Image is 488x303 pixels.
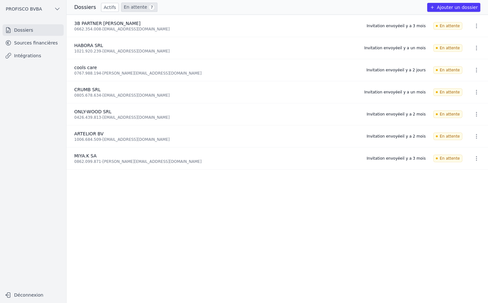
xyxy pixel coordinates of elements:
[74,109,111,114] span: ONLY-WOOD SRL
[74,159,359,164] div: 0862.099.871 - [PERSON_NAME][EMAIL_ADDRESS][DOMAIN_NAME]
[74,65,97,70] span: cools care
[3,24,64,36] a: Dossiers
[74,153,97,158] span: MIYA.K SA
[74,49,356,54] div: 1021.920.239 - [EMAIL_ADDRESS][DOMAIN_NAME]
[364,45,426,51] div: Invitation envoyée il y a un mois
[74,27,359,32] div: 0662.354.008 - [EMAIL_ADDRESS][DOMAIN_NAME]
[433,88,462,96] span: En attente
[74,71,359,76] div: 0767.988.194 - [PERSON_NAME][EMAIL_ADDRESS][DOMAIN_NAME]
[74,4,96,11] h3: Dossiers
[367,134,426,139] div: Invitation envoyée il y a 2 mois
[433,132,462,140] span: En attente
[74,87,100,92] span: CRUMB SRL
[433,44,462,52] span: En attente
[433,110,462,118] span: En attente
[101,3,119,12] a: Actifs
[74,43,103,48] span: HABORA SRL
[367,112,426,117] div: Invitation envoyée il y a 2 mois
[3,37,64,49] a: Sources financières
[74,115,359,120] div: 0426.439.813 - [EMAIL_ADDRESS][DOMAIN_NAME]
[74,137,359,142] div: 1006.684.509 - [EMAIL_ADDRESS][DOMAIN_NAME]
[3,50,64,61] a: Intégrations
[367,23,426,28] div: Invitation envoyée il y a 3 mois
[3,290,64,300] button: Déconnexion
[427,3,480,12] button: Ajouter un dossier
[366,68,426,73] div: Invitation envoyée il y a 2 jours
[433,22,462,30] span: En attente
[74,21,140,26] span: 3B PARTNER [PERSON_NAME]
[367,156,426,161] div: Invitation envoyée il y a 3 mois
[3,4,64,14] button: PROFISCO BVBA
[148,4,155,11] span: 7
[433,66,462,74] span: En attente
[433,155,462,162] span: En attente
[6,6,42,12] span: PROFISCO BVBA
[74,131,104,136] span: ARTELIOR BV
[74,93,356,98] div: 0805.678.634 - [EMAIL_ADDRESS][DOMAIN_NAME]
[121,3,157,12] a: En attente 7
[364,90,426,95] div: Invitation envoyée il y a un mois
